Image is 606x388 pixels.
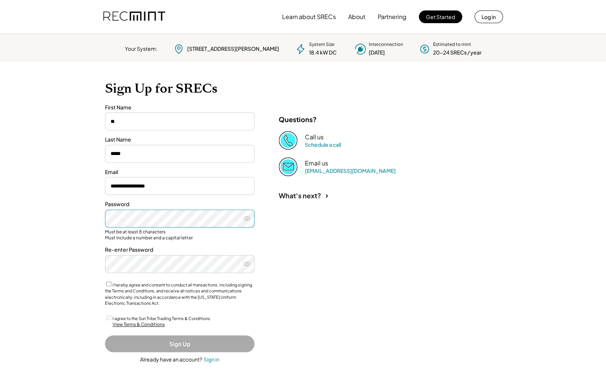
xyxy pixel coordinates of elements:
[112,316,211,321] label: I agree to the Sun Tribe Trading Terms & Conditions.
[305,141,341,148] a: Schedule a call
[204,356,219,363] div: Sign in
[433,49,482,56] div: 20-24 SRECs / year
[305,167,396,174] a: [EMAIL_ADDRESS][DOMAIN_NAME]
[279,157,297,176] img: Email%202%403x.png
[105,104,254,111] div: First Name
[140,356,202,363] div: Already have an account?
[348,9,365,24] button: About
[309,41,334,48] div: System Size
[103,4,165,30] img: recmint-logotype%403x.png
[433,41,471,48] div: Estimated to mint
[305,133,324,141] div: Call us
[105,246,254,254] div: Re-enter Password
[105,81,501,96] h1: Sign Up for SRECs
[474,10,503,23] button: Log in
[369,49,385,56] div: [DATE]
[282,9,336,24] button: Learn about SRECs
[112,322,165,328] div: View Terms & Conditions
[305,159,328,167] div: Email us
[105,201,254,208] div: Password
[369,41,403,48] div: Interconnection
[279,115,317,124] div: Questions?
[105,136,254,143] div: Last Name
[187,45,279,53] div: [STREET_ADDRESS][PERSON_NAME]
[309,49,337,56] div: 18.4 kW DC
[105,335,254,352] button: Sign Up
[279,131,297,150] img: Phone%20copy%403x.png
[125,45,157,53] div: Your System:
[105,282,252,306] label: I hereby agree and consent to conduct all transactions, including signing the Terms and Condition...
[279,191,321,200] div: What's next?
[419,10,462,23] button: Get Started
[105,168,254,176] div: Email
[378,9,406,24] button: Partnering
[105,229,254,240] div: Must be at least 8 characters Must include a number and a capital letter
